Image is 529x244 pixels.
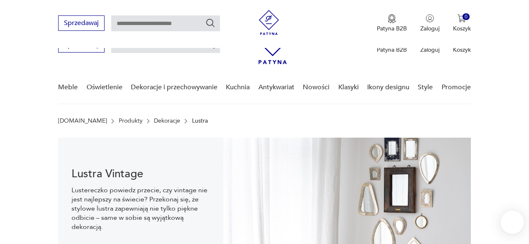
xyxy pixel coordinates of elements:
[154,118,180,124] a: Dekoracje
[87,71,123,103] a: Oświetlenie
[377,46,407,54] p: Patyna B2B
[377,14,407,33] a: Ikona medaluPatyna B2B
[119,118,143,124] a: Produkty
[426,14,434,23] img: Ikonka użytkownika
[377,14,407,33] button: Patyna B2B
[453,14,471,33] button: 0Koszyk
[420,46,440,54] p: Zaloguj
[453,46,471,54] p: Koszyk
[205,18,215,28] button: Szukaj
[388,14,396,23] img: Ikona medalu
[442,71,471,103] a: Promocje
[501,211,524,234] iframe: Smartsupp widget button
[377,25,407,33] p: Patyna B2B
[226,71,250,103] a: Kuchnia
[58,43,105,48] a: Sprzedawaj
[256,10,281,35] img: Patyna - sklep z meblami i dekoracjami vintage
[418,71,433,103] a: Style
[303,71,330,103] a: Nowości
[457,14,466,23] img: Ikona koszyka
[58,71,78,103] a: Meble
[258,71,294,103] a: Antykwariat
[58,118,107,124] a: [DOMAIN_NAME]
[453,25,471,33] p: Koszyk
[58,21,105,27] a: Sprzedawaj
[420,25,440,33] p: Zaloguj
[192,118,208,124] p: Lustra
[463,13,470,20] div: 0
[420,14,440,33] button: Zaloguj
[131,71,217,103] a: Dekoracje i przechowywanie
[338,71,359,103] a: Klasyki
[72,169,210,179] h1: Lustra Vintage
[58,15,105,31] button: Sprzedawaj
[72,186,210,231] p: Lustereczko powiedz przecie, czy vintage nie jest najlepszy na świecie? Przekonaj się, że stylowe...
[367,71,409,103] a: Ikony designu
